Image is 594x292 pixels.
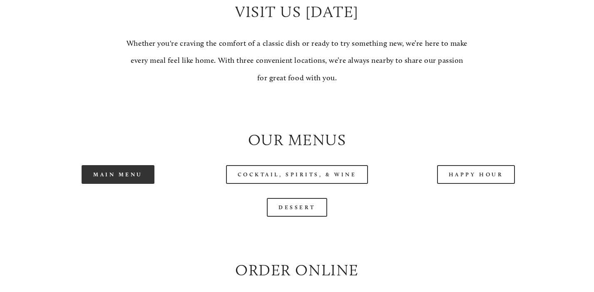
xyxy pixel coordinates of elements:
[226,165,368,184] a: Cocktail, Spirits, & Wine
[82,165,154,184] a: Main Menu
[267,198,327,217] a: Dessert
[125,35,469,87] p: Whether you're craving the comfort of a classic dish or ready to try something new, we’re here to...
[437,165,515,184] a: Happy Hour
[36,259,559,281] h2: Order Online
[36,129,559,151] h2: Our Menus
